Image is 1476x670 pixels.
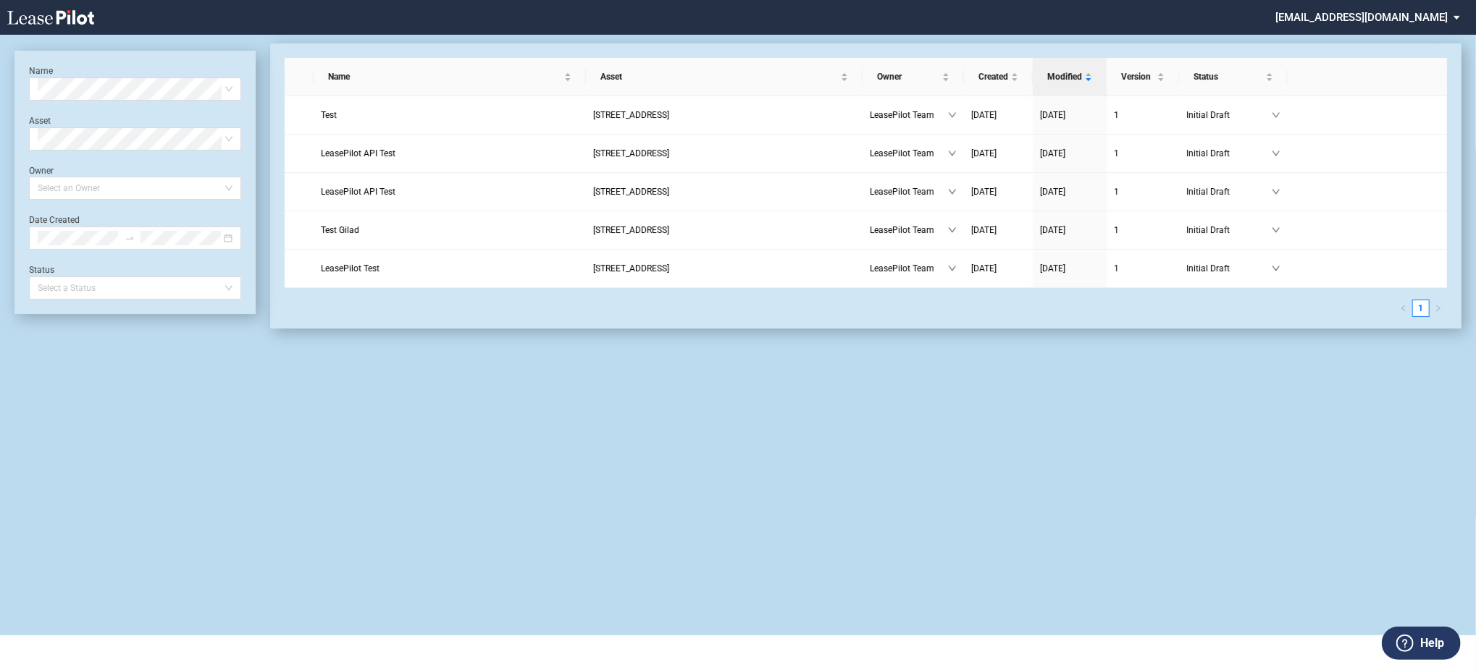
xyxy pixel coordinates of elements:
a: [DATE] [971,223,1026,237]
span: LeasePilot API Test [321,148,395,158]
label: Asset [29,116,51,126]
span: 109 State Street [593,187,669,197]
span: to [125,233,135,243]
li: Previous Page [1395,300,1412,317]
button: right [1430,300,1447,317]
th: Modified [1033,58,1107,96]
li: Next Page [1430,300,1447,317]
a: [STREET_ADDRESS] [593,261,855,276]
a: [STREET_ADDRESS] [593,223,855,237]
a: [DATE] [1040,146,1099,161]
th: Owner [863,58,964,96]
label: Date Created [29,215,80,225]
span: Test [321,110,337,120]
label: Name [29,66,53,76]
a: LeasePilot Test [321,261,579,276]
span: Name [328,69,561,84]
a: [DATE] [1040,108,1099,122]
th: Asset [586,58,863,96]
span: right [1435,305,1442,312]
button: left [1395,300,1412,317]
label: Status [29,265,54,275]
a: [DATE] [971,185,1026,199]
span: 109 State Street [593,148,669,158]
span: 1 [1114,187,1119,197]
span: Created [978,69,1008,84]
span: Initial Draft [1186,185,1272,199]
span: Status [1194,69,1263,84]
span: 1 [1114,110,1119,120]
span: down [948,149,957,158]
a: LeasePilot API Test [321,146,579,161]
li: 1 [1412,300,1430,317]
a: 1 [1114,223,1172,237]
a: 1 [1114,108,1172,122]
a: [DATE] [1040,261,1099,276]
span: 109 State Street [593,110,669,120]
span: down [948,226,957,234]
span: down [948,111,957,119]
span: Test Gilad [321,225,359,235]
a: [STREET_ADDRESS] [593,108,855,122]
span: [DATE] [1040,110,1065,120]
span: down [1272,149,1280,158]
span: Initial Draft [1186,146,1272,161]
span: 1 [1114,225,1119,235]
button: Help [1382,627,1461,660]
a: Test Gilad [321,223,579,237]
span: 109 State Street [593,263,669,273]
span: Initial Draft [1186,223,1272,237]
span: down [1272,111,1280,119]
span: [DATE] [971,148,997,158]
a: [DATE] [971,146,1026,161]
span: LeasePilot Team [870,223,948,237]
span: Asset [600,69,838,84]
th: Created [964,58,1033,96]
a: Test [321,108,579,122]
span: LeasePilot Team [870,108,948,122]
span: LeasePilot Test [321,263,380,273]
a: LeasePilot API Test [321,185,579,199]
span: Version [1121,69,1154,84]
a: [DATE] [1040,223,1099,237]
span: down [1272,264,1280,273]
span: down [948,187,957,196]
span: Initial Draft [1186,108,1272,122]
span: [DATE] [1040,225,1065,235]
span: 109 State Street [593,225,669,235]
label: Help [1420,634,1444,653]
a: 1 [1413,300,1429,316]
span: [DATE] [971,187,997,197]
a: [DATE] [971,108,1026,122]
span: Modified [1047,69,1082,84]
span: swap-right [125,233,135,243]
span: down [948,264,957,273]
span: down [1272,226,1280,234]
span: [DATE] [1040,148,1065,158]
span: [DATE] [971,225,997,235]
span: 1 [1114,263,1119,273]
span: [DATE] [1040,187,1065,197]
span: LeasePilot API Test [321,187,395,197]
th: Name [314,58,586,96]
span: [DATE] [971,263,997,273]
span: LeasePilot Team [870,185,948,199]
span: 1 [1114,148,1119,158]
span: Initial Draft [1186,261,1272,276]
a: 1 [1114,261,1172,276]
span: LeasePilot Team [870,261,948,276]
span: [DATE] [971,110,997,120]
span: down [1272,187,1280,196]
a: 1 [1114,185,1172,199]
a: [STREET_ADDRESS] [593,146,855,161]
a: 1 [1114,146,1172,161]
a: [DATE] [971,261,1026,276]
span: left [1400,305,1407,312]
span: [DATE] [1040,263,1065,273]
span: Owner [877,69,939,84]
label: Owner [29,166,54,176]
a: [DATE] [1040,185,1099,199]
span: LeasePilot Team [870,146,948,161]
th: Version [1107,58,1179,96]
th: Status [1179,58,1288,96]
